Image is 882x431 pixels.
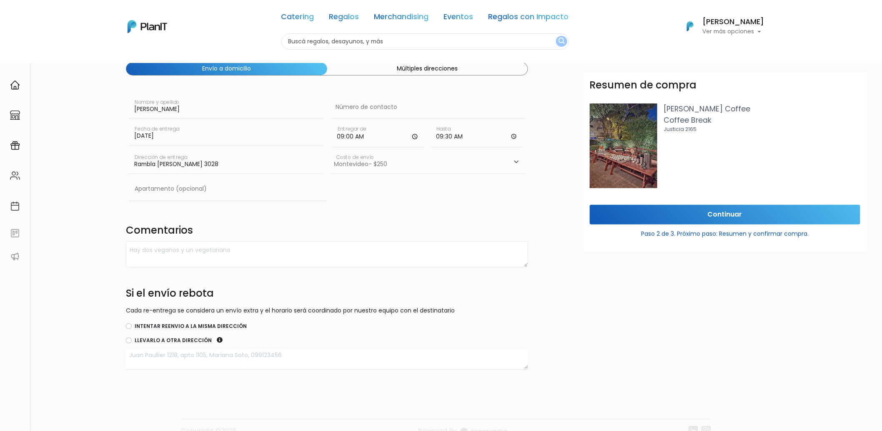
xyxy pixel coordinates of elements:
[10,228,20,238] img: feedback-78b5a0c8f98aac82b08bfc38622c3050aee476f2c9584af64705fc4e61158814.svg
[703,18,764,26] h6: [PERSON_NAME]
[10,171,20,181] img: people-662611757002400ad9ed0e3c099ab2801c6687ba6c219adb57efc949bc21e19d.svg
[10,141,20,151] img: campaigns-02234683943229c281be62815700db0a1741e53638e28bf9629b52c665b00959.svg
[681,17,699,35] img: PlanIt Logo
[126,224,529,238] h4: Comentarios
[332,122,424,147] input: Horario
[129,96,324,119] input: Nombre y apellido
[128,20,167,33] img: PlanIt Logo
[664,103,860,114] p: [PERSON_NAME] Coffee
[129,151,324,174] input: Dirección de entrega
[590,205,860,224] input: Continuar
[135,337,212,344] label: Llevarlo a otra dirección
[703,29,764,35] p: Ver más opciones
[126,287,529,303] h4: Si el envío rebota
[374,13,429,23] a: Merchandising
[664,126,860,133] p: Justicia 2165
[43,8,120,24] div: ¿Necesitás ayuda?
[129,177,327,201] input: Apartamento (opcional)
[126,306,529,315] p: Cada re-entrega se considera un envío extra y el horario será coordinado por nuestro equipo con e...
[559,38,565,45] img: search_button-432b6d5273f82d61273b3651a40e1bd1b912527efae98b1b7a1b2c0702e16a8d.svg
[431,122,523,147] input: Hasta
[135,323,247,330] label: Intentar reenvio a la misma dirección
[126,63,327,75] button: Envío a domicilio
[590,103,657,188] img: WhatsApp_Image_2022-05-03_at_13.50.34.jpeg
[10,110,20,120] img: marketplace-4ceaa7011d94191e9ded77b95e3339b90024bf715f7c57f8cf31f2d8c509eaba.svg
[10,80,20,90] img: home-e721727adea9d79c4d83392d1f703f7f8bce08238fde08b1acbfd93340b81755.svg
[331,96,525,119] input: Número de contacto
[590,226,860,238] p: Paso 2 de 3. Próximo paso: Resumen y confirmar compra.
[329,13,359,23] a: Regalos
[327,63,528,75] button: Múltiples direcciones
[489,13,569,23] a: Regalos con Impacto
[664,115,860,126] p: Coffee Break
[281,33,569,50] input: Buscá regalos, desayunos, y más
[10,201,20,211] img: calendar-87d922413cdce8b2cf7b7f5f62616a5cf9e4887200fb71536465627b3292af00.svg
[676,15,764,37] button: PlanIt Logo [PERSON_NAME] Ver más opciones
[281,13,314,23] a: Catering
[444,13,474,23] a: Eventos
[129,122,324,146] input: Fecha de entrega
[10,252,20,262] img: partners-52edf745621dab592f3b2c58e3bca9d71375a7ef29c3b500c9f145b62cc070d4.svg
[590,79,697,91] h3: Resumen de compra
